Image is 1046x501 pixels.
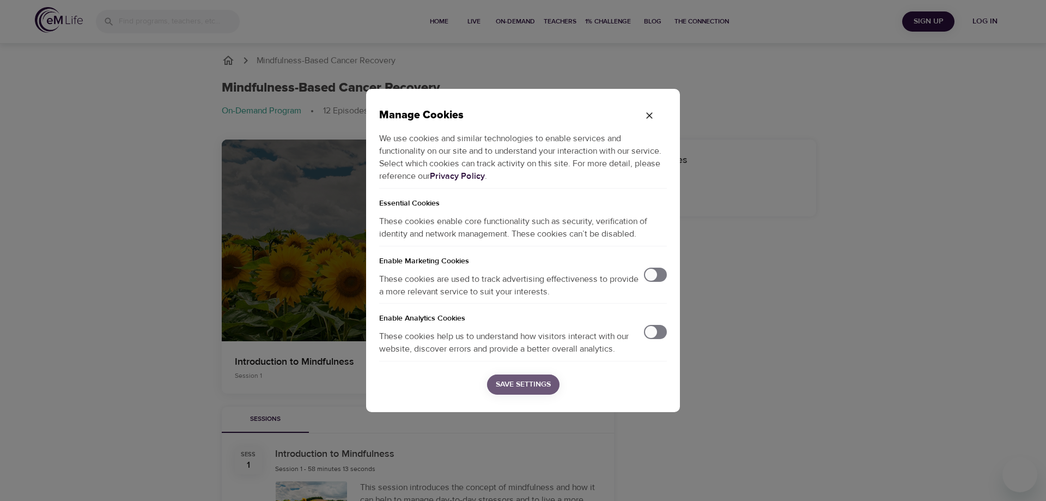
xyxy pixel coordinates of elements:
h5: Enable Analytics Cookies [379,304,667,325]
p: Manage Cookies [379,106,632,124]
p: We use cookies and similar technologies to enable services and functionality on our site and to u... [379,124,667,188]
p: Essential Cookies [379,189,667,210]
a: Privacy Policy [430,171,485,182]
p: These cookies enable core functionality such as security, verification of identity and network ma... [379,210,667,246]
p: These cookies are used to track advertising effectiveness to provide a more relevant service to s... [379,273,644,298]
p: These cookies help us to understand how visitors interact with our website, discover errors and p... [379,330,644,355]
h5: Enable Marketing Cookies [379,246,667,268]
button: Save Settings [487,375,560,395]
span: Save Settings [496,378,551,391]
